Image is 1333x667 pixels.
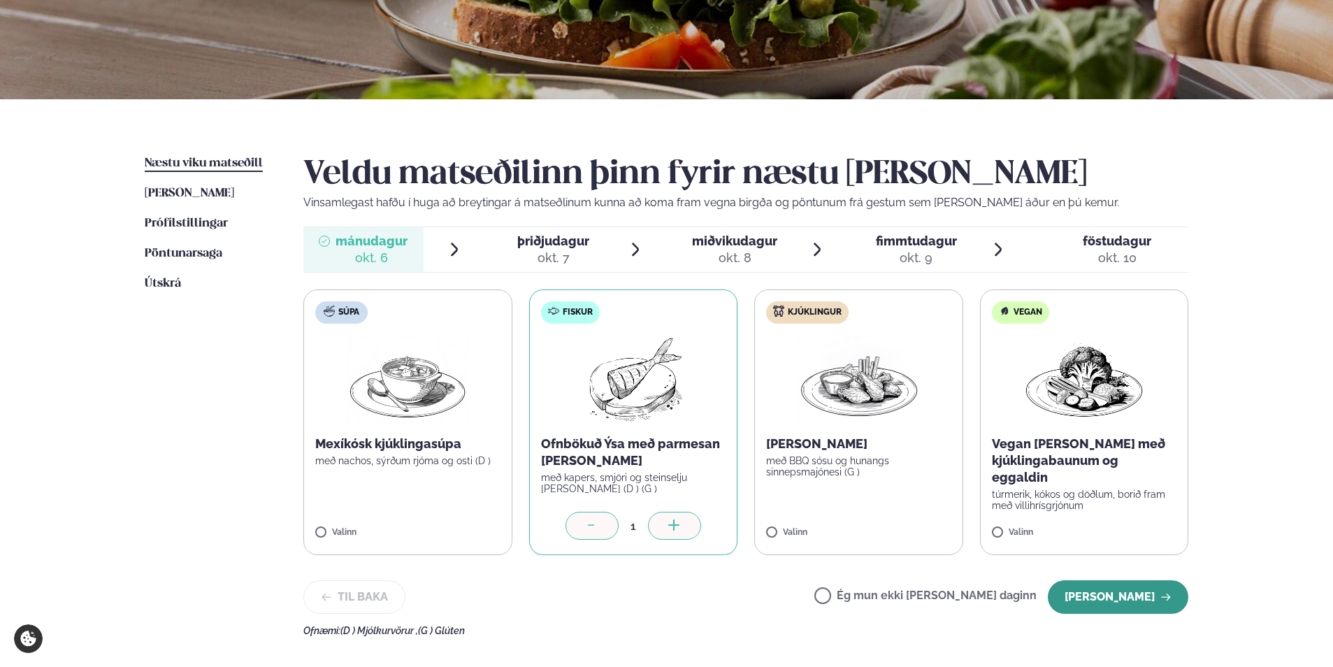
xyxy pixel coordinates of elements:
span: fimmtudagur [876,234,957,248]
span: mánudagur [336,234,408,248]
div: Ofnæmi: [303,625,1188,636]
img: Vegan.png [1023,335,1146,424]
p: með BBQ sósu og hunangs sinnepsmajónesi (G ) [766,455,951,478]
h2: Veldu matseðilinn þinn fyrir næstu [PERSON_NAME] [303,155,1188,194]
a: Pöntunarsaga [145,245,222,262]
button: [PERSON_NAME] [1048,580,1188,614]
img: fish.svg [548,306,559,317]
div: okt. 10 [1083,250,1151,266]
span: Vegan [1014,307,1042,318]
span: Prófílstillingar [145,217,228,229]
p: Vinsamlegast hafðu í huga að breytingar á matseðlinum kunna að koma fram vegna birgða og pöntunum... [303,194,1188,211]
span: (D ) Mjólkurvörur , [340,625,418,636]
div: okt. 6 [336,250,408,266]
button: Til baka [303,580,405,614]
div: okt. 8 [692,250,777,266]
a: [PERSON_NAME] [145,185,234,202]
img: Vegan.svg [999,306,1010,317]
span: Næstu viku matseðill [145,157,263,169]
a: Cookie settings [14,624,43,653]
a: Útskrá [145,275,181,292]
p: [PERSON_NAME] [766,436,951,452]
span: Kjúklingur [788,307,842,318]
p: túrmerik, kókos og döðlum, borið fram með villihrísgrjónum [992,489,1177,511]
span: Súpa [338,307,359,318]
img: Soup.png [346,335,469,424]
div: 1 [619,518,648,534]
span: Útskrá [145,278,181,289]
p: með nachos, sýrðum rjóma og osti (D ) [315,455,500,466]
img: soup.svg [324,306,335,317]
a: Næstu viku matseðill [145,155,263,172]
span: þriðjudagur [517,234,589,248]
img: Fish.png [571,335,695,424]
img: Chicken-wings-legs.png [797,335,920,424]
span: föstudagur [1083,234,1151,248]
p: með kapers, smjöri og steinselju [PERSON_NAME] (D ) (G ) [541,472,726,494]
a: Prófílstillingar [145,215,228,232]
p: Vegan [PERSON_NAME] með kjúklingabaunum og eggaldin [992,436,1177,486]
span: (G ) Glúten [418,625,465,636]
p: Mexíkósk kjúklingasúpa [315,436,500,452]
img: chicken.svg [773,306,784,317]
span: Fiskur [563,307,593,318]
p: Ofnbökuð Ýsa með parmesan [PERSON_NAME] [541,436,726,469]
span: miðvikudagur [692,234,777,248]
span: Pöntunarsaga [145,248,222,259]
div: okt. 9 [876,250,957,266]
span: [PERSON_NAME] [145,187,234,199]
div: okt. 7 [517,250,589,266]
